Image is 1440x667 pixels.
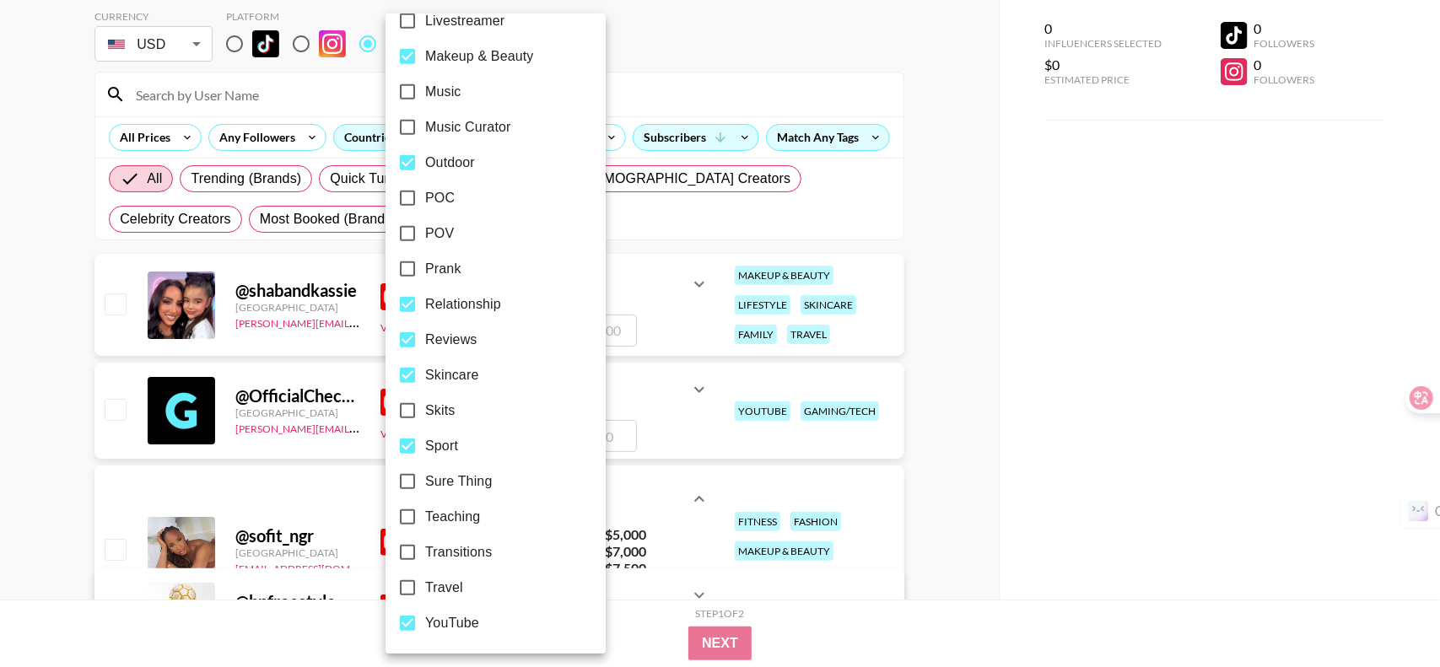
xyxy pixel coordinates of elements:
[425,578,463,598] span: Travel
[425,507,480,527] span: Teaching
[425,117,511,137] span: Music Curator
[425,223,454,244] span: POV
[425,188,455,208] span: POC
[425,11,504,31] span: Livestreamer
[425,401,455,421] span: Skits
[425,46,534,67] span: Makeup & Beauty
[425,542,492,562] span: Transitions
[425,153,475,173] span: Outdoor
[425,82,461,102] span: Music
[425,471,492,492] span: Sure Thing
[425,294,501,315] span: Relationship
[425,613,479,633] span: YouTube
[425,436,458,456] span: Sport
[425,259,461,279] span: Prank
[1356,583,1420,647] iframe: Drift Widget Chat Controller
[425,365,478,385] span: Skincare
[425,330,477,350] span: Reviews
